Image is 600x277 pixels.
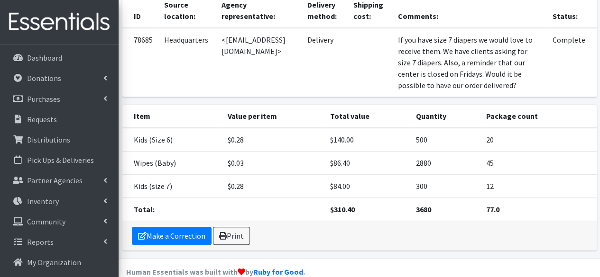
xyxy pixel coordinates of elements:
td: $0.28 [222,174,324,197]
td: 12 [480,174,597,197]
th: Item [122,105,222,128]
p: Partner Agencies [27,176,83,185]
td: 2880 [410,151,480,174]
strong: 77.0 [486,205,499,214]
a: Inventory [4,192,115,211]
a: Donations [4,69,115,88]
td: Kids (size 7) [122,174,222,197]
a: Make a Correction [132,227,212,245]
a: Pick Ups & Deliveries [4,151,115,170]
a: Ruby for Good [253,267,303,277]
a: Partner Agencies [4,171,115,190]
p: My Organization [27,258,81,267]
strong: Human Essentials was built with by . [126,267,305,277]
th: Total value [324,105,410,128]
p: Inventory [27,197,59,206]
p: Donations [27,73,61,83]
a: Purchases [4,89,115,108]
p: Distributions [27,135,70,144]
td: $0.28 [222,128,324,152]
a: Dashboard [4,48,115,67]
td: 78685 [122,28,158,97]
a: My Organization [4,253,115,272]
th: Value per item [222,105,324,128]
td: Kids (Size 6) [122,128,222,152]
td: If you have size 7 diapers we would love to receive them. We have clients asking for size 7 diape... [392,28,546,97]
a: Distributions [4,130,115,149]
td: $84.00 [324,174,410,197]
a: Reports [4,232,115,251]
td: 300 [410,174,480,197]
strong: Total: [134,205,155,214]
th: Quantity [410,105,480,128]
p: Dashboard [27,53,62,63]
th: Package count [480,105,597,128]
strong: $310.40 [330,205,355,214]
td: $140.00 [324,128,410,152]
p: Requests [27,115,57,124]
strong: 3680 [416,205,431,214]
img: HumanEssentials [4,6,115,38]
a: Print [213,227,250,245]
td: Delivery [302,28,348,97]
td: $86.40 [324,151,410,174]
a: Requests [4,110,115,129]
a: Community [4,212,115,231]
td: Headquarters [158,28,216,97]
td: 20 [480,128,597,152]
td: $0.03 [222,151,324,174]
p: Reports [27,237,54,247]
p: Community [27,217,65,226]
td: 500 [410,128,480,152]
p: Purchases [27,94,60,104]
td: Complete [546,28,596,97]
td: <[EMAIL_ADDRESS][DOMAIN_NAME]> [216,28,302,97]
td: Wipes (Baby) [122,151,222,174]
p: Pick Ups & Deliveries [27,155,94,165]
td: 45 [480,151,597,174]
